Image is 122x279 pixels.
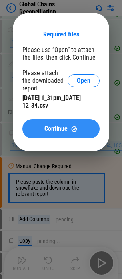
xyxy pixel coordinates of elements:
div: Please attach the downloaded report [22,69,68,92]
div: Please use “Open” to attach the files, then click Continue [22,46,100,61]
div: Required files [43,30,79,38]
span: Continue [44,126,68,132]
button: ContinueContinue [22,119,100,138]
div: [DATE] 1_31pm_[DATE] 12_34.csv [22,94,100,109]
img: Continue [71,126,78,132]
button: Open [68,74,100,87]
span: Open [77,78,90,84]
